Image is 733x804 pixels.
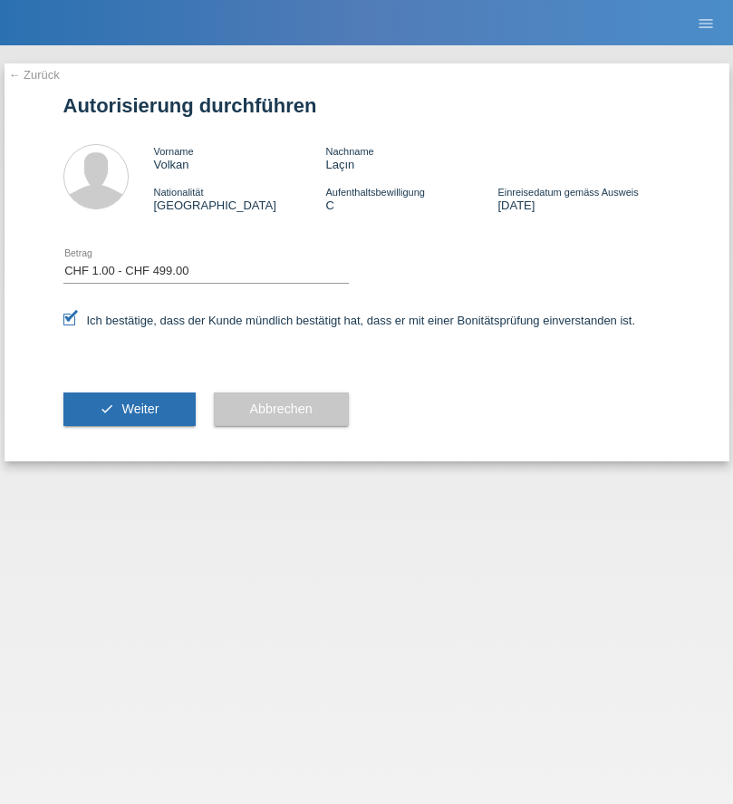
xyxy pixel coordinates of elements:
span: Aufenthaltsbewilligung [325,187,424,198]
div: [DATE] [497,185,670,212]
div: Laçın [325,144,497,171]
i: menu [697,15,715,33]
span: Vorname [154,146,194,157]
h1: Autorisierung durchführen [63,94,670,117]
a: ← Zurück [9,68,60,82]
button: check Weiter [63,392,196,427]
div: C [325,185,497,212]
span: Abbrechen [250,402,313,416]
div: Volkan [154,144,326,171]
span: Nationalität [154,187,204,198]
span: Einreisedatum gemäss Ausweis [497,187,638,198]
div: [GEOGRAPHIC_DATA] [154,185,326,212]
button: Abbrechen [214,392,349,427]
i: check [100,402,114,416]
label: Ich bestätige, dass der Kunde mündlich bestätigt hat, dass er mit einer Bonitätsprüfung einversta... [63,314,636,327]
a: menu [688,17,724,28]
span: Weiter [121,402,159,416]
span: Nachname [325,146,373,157]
